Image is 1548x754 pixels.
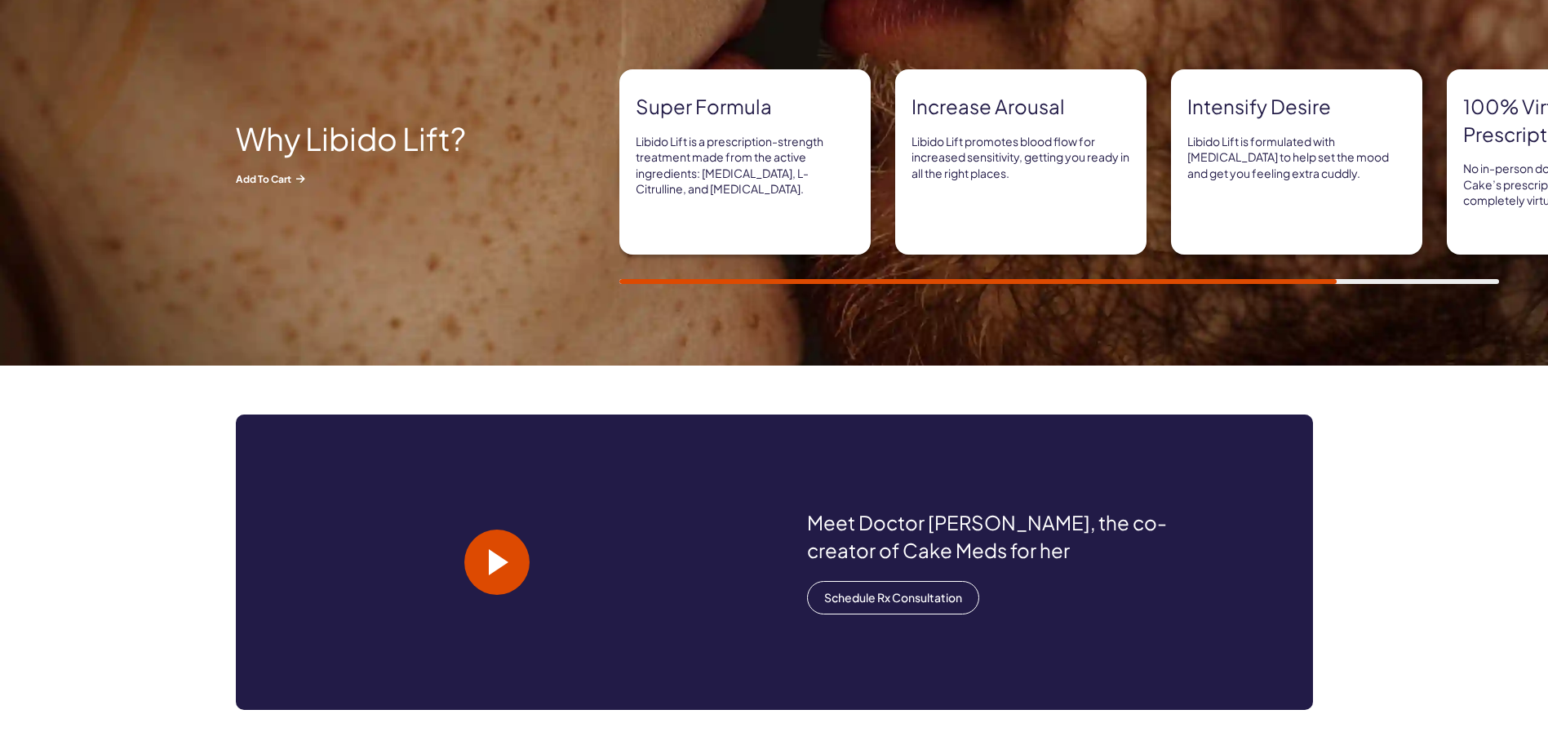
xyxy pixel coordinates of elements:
strong: Increase arousal [912,93,1130,121]
span: Add to Cart [236,172,530,186]
h2: Why Libido Lift? [236,122,530,156]
p: Meet Doctor [PERSON_NAME], the co-creator of Cake Meds for her [807,509,1217,564]
p: Libido Lift promotes blood flow for increased sensitivity, getting you ready in all the right pla... [912,134,1130,182]
p: Libido Lift is formulated with [MEDICAL_DATA] to help set the mood and get you feeling extra cuddly. [1187,134,1406,182]
a: Schedule Rx Consultation [807,581,979,615]
strong: Super formula [636,93,854,121]
p: Libido Lift is a prescription-strength treatment made from the active ingredients: [MEDICAL_DATA]... [636,134,854,197]
strong: Intensify Desire [1187,93,1406,121]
